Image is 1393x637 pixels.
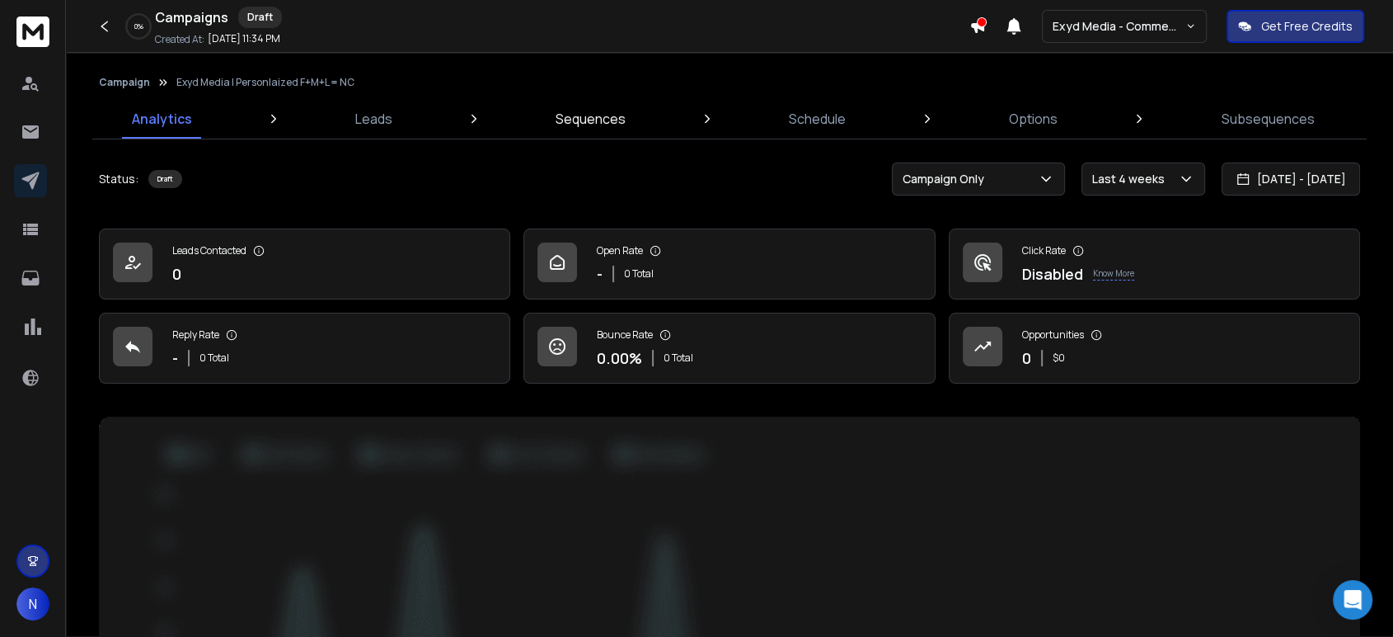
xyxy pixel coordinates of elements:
p: 0 [1022,347,1031,370]
p: Bounce Rate [597,328,653,342]
a: Open Rate-0 Total [523,229,935,300]
a: Opportunities0$0 [949,313,1360,384]
p: Click Rate [1022,244,1066,257]
a: Analytics [122,99,202,139]
a: Leads [345,99,402,139]
p: Get Free Credits [1261,18,1353,35]
p: Leads Contacted [172,244,246,257]
p: Analytics [132,109,192,129]
button: N [16,587,49,620]
button: [DATE] - [DATE] [1222,163,1360,196]
p: 0 [172,262,181,285]
div: Open Intercom Messenger [1333,580,1372,620]
p: 0 % [134,21,143,31]
p: 0.00 % [597,347,642,370]
a: Click RateDisabledKnow More [949,229,1360,300]
button: Get Free Credits [1226,10,1364,43]
a: Subsequences [1211,99,1324,139]
p: Disabled [1022,262,1083,285]
p: Options [1009,109,1058,129]
div: Draft [238,7,282,28]
button: Campaign [99,76,150,89]
a: Bounce Rate0.00%0 Total [523,313,935,384]
p: [DATE] 11:34 PM [208,32,280,45]
p: 0 Total [664,352,693,365]
p: 0 Total [624,267,654,281]
p: Opportunities [1022,328,1084,342]
p: Sequences [556,109,626,129]
a: Options [999,99,1067,139]
p: 0 Total [199,352,229,365]
p: - [172,347,178,370]
p: Know More [1093,267,1134,281]
div: Draft [148,170,182,188]
p: - [597,262,603,285]
a: Reply Rate-0 Total [99,313,510,384]
a: Schedule [779,99,856,139]
p: Open Rate [597,244,643,257]
p: Subsequences [1221,109,1314,129]
p: Campaign Only [903,171,991,187]
p: Reply Rate [172,328,219,342]
p: Exyd Media - Commercial Cleaning [1053,18,1185,35]
h1: Campaigns [155,7,228,27]
p: Schedule [789,109,846,129]
p: Last 4 weeks [1092,171,1171,187]
a: Leads Contacted0 [99,229,510,300]
p: Leads [355,109,392,129]
p: Created At: [155,33,204,46]
p: Exyd Media | Personlaized F+M+L = NC [176,76,354,89]
a: Sequences [546,99,636,139]
p: $ 0 [1053,352,1065,365]
p: Status: [99,171,138,187]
